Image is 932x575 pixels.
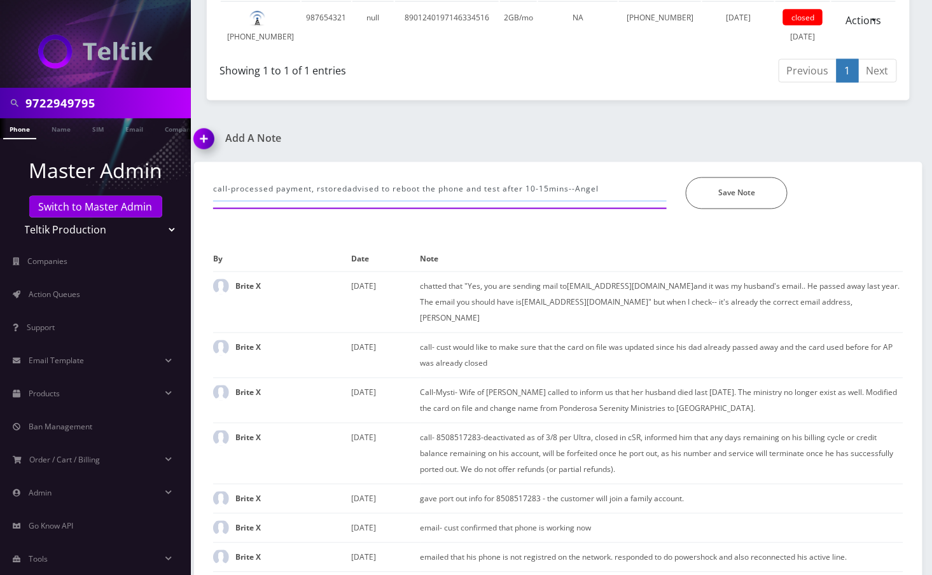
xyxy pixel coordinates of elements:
[28,256,68,267] span: Companies
[686,177,788,209] button: Save Note
[779,59,837,83] a: Previous
[351,484,421,513] td: [DATE]
[538,1,618,53] td: NA
[351,513,421,543] td: [DATE]
[45,118,77,138] a: Name
[421,423,904,484] td: call- 8508517283-deactivated as of 3/8 per Ultra, closed in cSR, informed him that any days remai...
[235,494,261,504] strong: Brite X
[235,523,261,534] strong: Brite X
[351,247,421,272] th: Date
[421,513,904,543] td: email- cust confirmed that phone is working now
[726,12,751,23] span: [DATE]
[158,118,201,138] a: Company
[421,378,904,423] td: Call-Mysti- Wife of [PERSON_NAME] called to inform us that her husband died last [DATE]. The mini...
[29,289,80,300] span: Action Queues
[421,333,904,378] td: call- cust would like to make sure that the card on file was updated since his dad already passed...
[235,387,261,398] strong: Brite X
[783,10,823,25] span: closed
[235,281,261,292] strong: Brite X
[235,433,261,443] strong: Brite X
[29,553,48,564] span: Tools
[351,378,421,423] td: [DATE]
[858,59,897,83] a: Next
[29,355,84,366] span: Email Template
[235,342,261,353] strong: Brite X
[194,132,549,144] a: Add A Note
[837,59,859,83] a: 1
[421,543,904,572] td: emailed that his phone is not registred on the network. responded to do powershock and also recon...
[29,196,162,218] a: Switch to Master Admin
[29,487,52,498] span: Admin
[619,1,701,53] td: [PHONE_NUMBER]
[38,34,153,69] img: Teltik Production
[302,1,351,53] td: 987654321
[221,1,300,53] td: [PHONE_NUMBER]
[25,91,188,115] input: Search in Company
[421,272,904,333] td: chatted that "Yes, you are sending mail to [EMAIL_ADDRESS][DOMAIN_NAME] and it was my husband's e...
[86,118,110,138] a: SIM
[395,1,499,53] td: 8901240197146334516
[249,11,265,27] img: default.png
[27,322,55,333] span: Support
[351,543,421,572] td: [DATE]
[213,177,667,202] input: Enter Text
[421,247,904,272] th: Note
[29,421,92,432] span: Ban Management
[3,118,36,139] a: Phone
[219,58,549,78] div: Showing 1 to 1 of 1 entries
[30,454,101,465] span: Order / Cart / Billing
[351,333,421,378] td: [DATE]
[119,118,150,138] a: Email
[421,484,904,513] td: gave port out info for 8508517283 - the customer will join a family account.
[500,1,537,53] td: 2GB/mo
[776,1,830,53] td: [DATE]
[29,520,73,531] span: Go Know API
[351,423,421,484] td: [DATE]
[213,247,351,272] th: By
[351,272,421,333] td: [DATE]
[29,388,60,399] span: Products
[838,8,890,32] a: Actions
[352,1,394,53] td: null
[235,552,261,563] strong: Brite X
